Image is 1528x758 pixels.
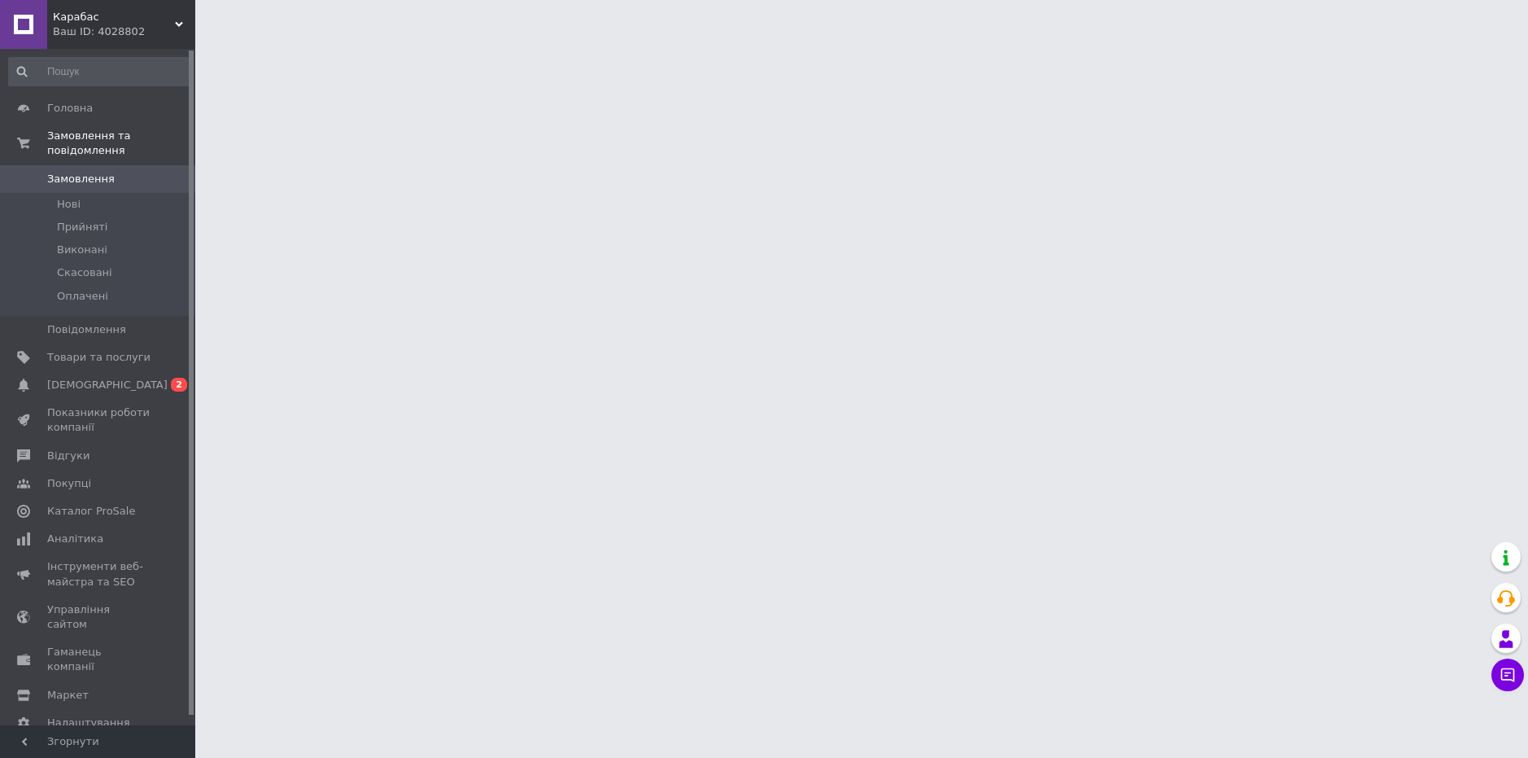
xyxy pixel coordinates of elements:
span: Налаштування [47,716,130,730]
span: Аналітика [47,532,103,546]
span: Повідомлення [47,322,126,337]
span: Замовлення та повідомлення [47,129,195,158]
span: Гаманець компанії [47,645,151,674]
span: Маркет [47,688,89,703]
span: Управління сайтом [47,602,151,632]
span: Інструменти веб-майстра та SEO [47,559,151,589]
span: Прийняті [57,220,107,234]
span: [DEMOGRAPHIC_DATA] [47,378,168,392]
span: Відгуки [47,449,89,463]
span: Нові [57,197,81,212]
span: Показники роботи компанії [47,405,151,435]
span: Товари та послуги [47,350,151,365]
span: Скасовані [57,265,112,280]
span: Виконані [57,243,107,257]
span: Оплачені [57,289,108,304]
span: Каталог ProSale [47,504,135,519]
span: Карабас [53,10,175,24]
span: 2 [171,378,187,392]
span: Головна [47,101,93,116]
button: Чат з покупцем [1491,659,1524,691]
span: Замовлення [47,172,115,186]
span: Покупці [47,476,91,491]
div: Ваш ID: 4028802 [53,24,195,39]
input: Пошук [8,57,192,86]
